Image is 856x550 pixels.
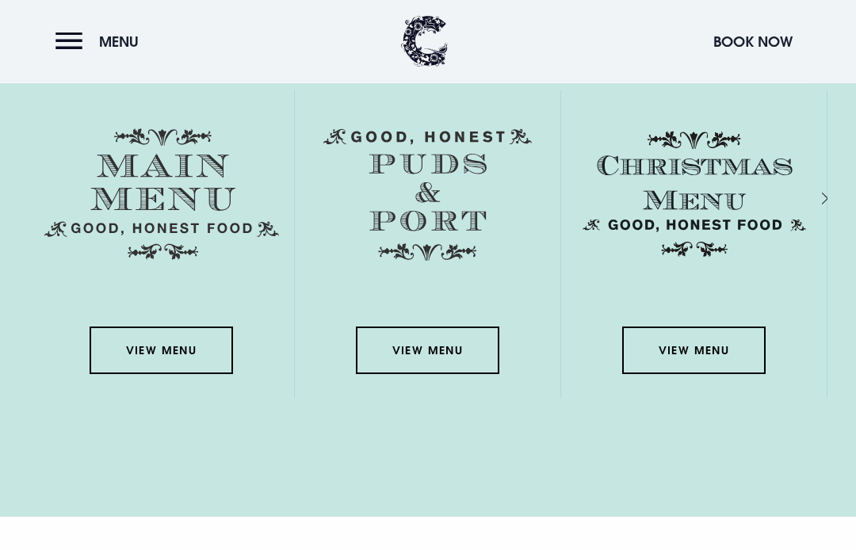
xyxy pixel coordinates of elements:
button: Book Now [705,25,801,59]
img: Christmas Menu SVG [577,129,812,261]
img: Menu puds and port [323,129,532,262]
div: Next slide [801,188,816,211]
a: View Menu [622,327,765,375]
a: View Menu [90,327,232,375]
span: Menu [99,32,139,51]
img: Menu main menu [44,129,279,261]
img: Clandeboye Lodge [401,16,449,67]
a: View Menu [356,327,499,375]
button: Menu [55,25,147,59]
